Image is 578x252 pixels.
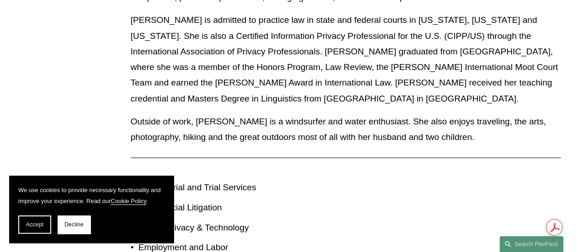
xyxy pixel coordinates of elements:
[9,176,174,243] section: Cookie banner
[131,114,561,145] p: Outside of work, [PERSON_NAME] is a windsurfer and water enthusiast. She also enjoys traveling, t...
[26,221,43,228] span: Accept
[111,198,146,204] a: Cookie Policy
[18,215,51,234] button: Accept
[131,12,561,107] p: [PERSON_NAME] is admitted to practice law in state and federal courts in [US_STATE], [US_STATE] a...
[138,200,289,215] p: Commercial Litigation
[58,215,90,234] button: Decline
[18,185,164,206] p: We use cookies to provide necessary functionality and improve your experience. Read our .
[499,236,563,252] a: Search this site
[64,221,84,228] span: Decline
[138,180,289,195] p: Civil Pretrial and Trial Services
[138,220,289,236] p: Cyber, Privacy & Technology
